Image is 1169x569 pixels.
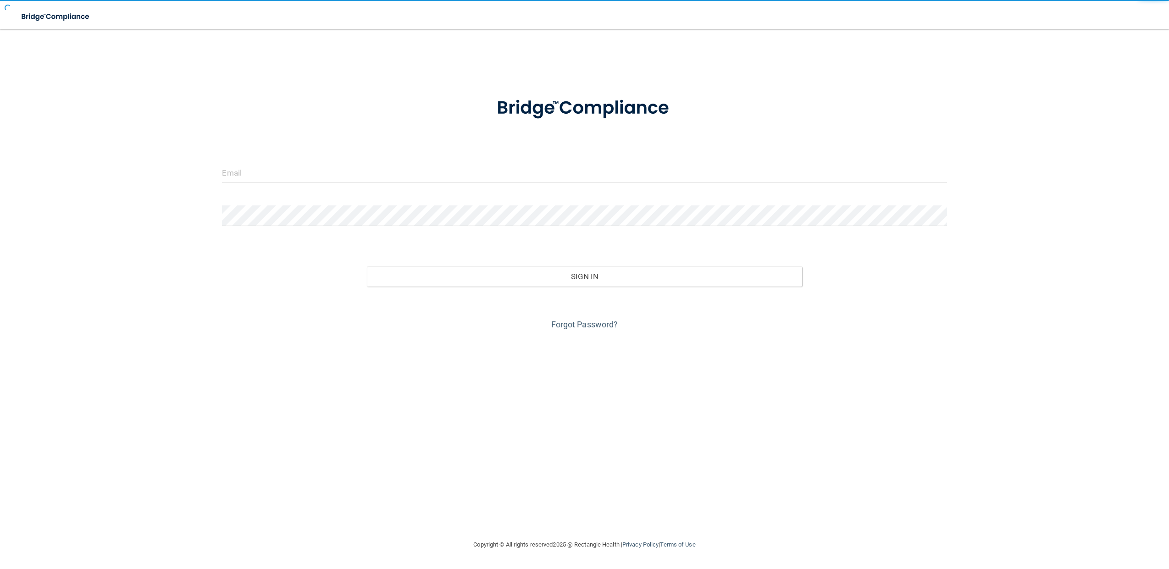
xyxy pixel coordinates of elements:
[622,541,659,548] a: Privacy Policy
[367,266,802,287] button: Sign In
[551,320,618,329] a: Forgot Password?
[660,541,695,548] a: Terms of Use
[14,7,98,26] img: bridge_compliance_login_screen.278c3ca4.svg
[478,84,692,132] img: bridge_compliance_login_screen.278c3ca4.svg
[222,162,947,183] input: Email
[417,530,752,559] div: Copyright © All rights reserved 2025 @ Rectangle Health | |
